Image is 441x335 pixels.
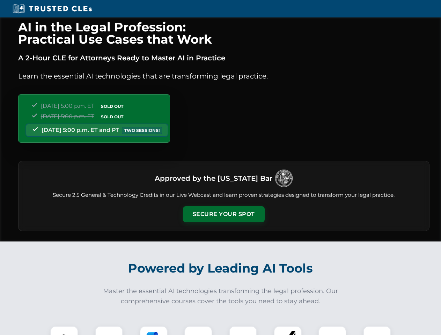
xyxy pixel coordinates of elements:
p: Learn the essential AI technologies that are transforming legal practice. [18,70,429,82]
span: [DATE] 5:00 p.m. ET [41,113,94,120]
span: [DATE] 5:00 p.m. ET [41,103,94,109]
p: Master the essential AI technologies transforming the legal profession. Our comprehensive courses... [98,286,343,306]
h1: AI in the Legal Profession: Practical Use Cases that Work [18,21,429,45]
p: A 2-Hour CLE for Attorneys Ready to Master AI in Practice [18,52,429,64]
h2: Powered by Leading AI Tools [27,256,414,281]
p: Secure 2.5 General & Technology Credits in our Live Webcast and learn proven strategies designed ... [27,191,421,199]
img: Trusted CLEs [10,3,94,14]
img: Logo [275,170,293,187]
h3: Approved by the [US_STATE] Bar [155,172,272,185]
span: SOLD OUT [98,113,126,120]
span: SOLD OUT [98,103,126,110]
button: Secure Your Spot [183,206,265,222]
